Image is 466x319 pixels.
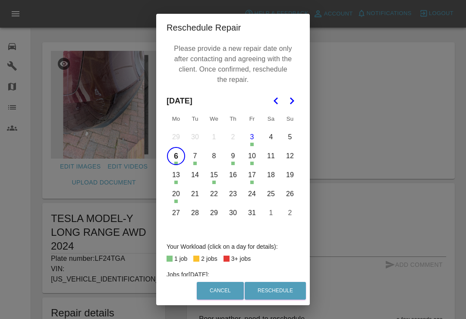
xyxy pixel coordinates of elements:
div: 2 jobs [201,253,217,264]
button: Wednesday, October 29th, 2025 [205,204,223,222]
table: October 2025 [167,110,299,222]
button: Sunday, October 26th, 2025 [281,185,299,203]
button: Cancel [197,282,244,300]
button: Saturday, October 4th, 2025 [262,128,280,146]
button: Sunday, November 2nd, 2025 [281,204,299,222]
button: Monday, October 20th, 2025 [167,185,185,203]
button: Thursday, October 2nd, 2025 [224,128,242,146]
button: Thursday, October 16th, 2025 [224,166,242,184]
button: Wednesday, October 8th, 2025 [205,147,223,165]
p: Please provide a new repair date only after contacting and agreeing with the client. Once confirm... [171,41,295,87]
button: Monday, October 13th, 2025 [167,166,185,184]
button: Friday, October 10th, 2025 [243,147,261,165]
button: Wednesday, October 15th, 2025 [205,166,223,184]
span: [DATE] [167,91,192,110]
button: Tuesday, October 14th, 2025 [186,166,204,184]
div: 1 job [174,253,187,264]
button: Friday, October 31st, 2025 [243,204,261,222]
button: Wednesday, October 22nd, 2025 [205,185,223,203]
div: 3+ jobs [231,253,251,264]
button: Saturday, October 18th, 2025 [262,166,280,184]
button: Tuesday, October 28th, 2025 [186,204,204,222]
button: Saturday, November 1st, 2025 [262,204,280,222]
button: Monday, October 6th, 2025, selected [167,147,185,165]
button: Friday, October 17th, 2025 [243,166,261,184]
th: Thursday [224,110,242,128]
th: Monday [167,110,186,128]
button: Today, Friday, October 3rd, 2025 [243,128,261,146]
h6: Jobs for [DATE] : [167,270,299,279]
button: Monday, October 27th, 2025 [167,204,185,222]
button: Saturday, October 11th, 2025 [262,147,280,165]
button: Wednesday, October 1st, 2025 [205,128,223,146]
button: Go to the Previous Month [268,93,284,109]
th: Tuesday [186,110,205,128]
button: Saturday, October 25th, 2025 [262,185,280,203]
th: Friday [242,110,261,128]
button: Go to the Next Month [284,93,299,109]
button: Tuesday, September 30th, 2025 [186,128,204,146]
button: Tuesday, October 7th, 2025 [186,147,204,165]
button: Monday, September 29th, 2025 [167,128,185,146]
th: Sunday [280,110,299,128]
button: Tuesday, October 21st, 2025 [186,185,204,203]
button: Thursday, October 9th, 2025 [224,147,242,165]
th: Saturday [261,110,280,128]
button: Friday, October 24th, 2025 [243,185,261,203]
button: Sunday, October 19th, 2025 [281,166,299,184]
div: Your Workload (click on a day for details): [167,241,299,252]
button: Sunday, October 12th, 2025 [281,147,299,165]
button: Reschedule [245,282,306,300]
button: Thursday, October 30th, 2025 [224,204,242,222]
button: Sunday, October 5th, 2025 [281,128,299,146]
th: Wednesday [205,110,224,128]
button: Thursday, October 23rd, 2025 [224,185,242,203]
h2: Reschedule Repair [156,14,310,41]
